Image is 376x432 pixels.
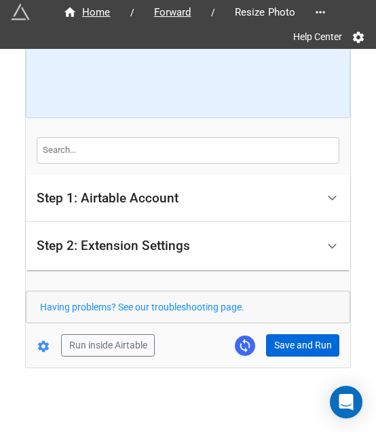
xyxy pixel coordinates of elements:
input: Search... [37,137,339,163]
li: / [130,5,134,20]
div: Step 1: Airtable Account [37,192,178,205]
img: miniextensions-icon.73ae0678.png [11,3,30,22]
li: / [211,5,215,20]
nav: breadcrumb [49,4,309,20]
a: Forward [140,4,206,20]
button: Save and Run [266,334,339,357]
div: Home [63,5,111,20]
div: Step 2: Extension Settings [26,222,350,270]
div: Step 1: Airtable Account [26,175,350,223]
button: Run inside Airtable [61,334,155,357]
div: Open Intercom Messenger [330,386,362,418]
span: Forward [146,5,200,20]
a: Having problems? See our troubleshooting page. [40,302,244,312]
span: Resize Photo [227,5,304,20]
a: Help Center [284,24,352,49]
div: Step 2: Extension Settings [37,239,190,253]
a: Home [49,4,125,20]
